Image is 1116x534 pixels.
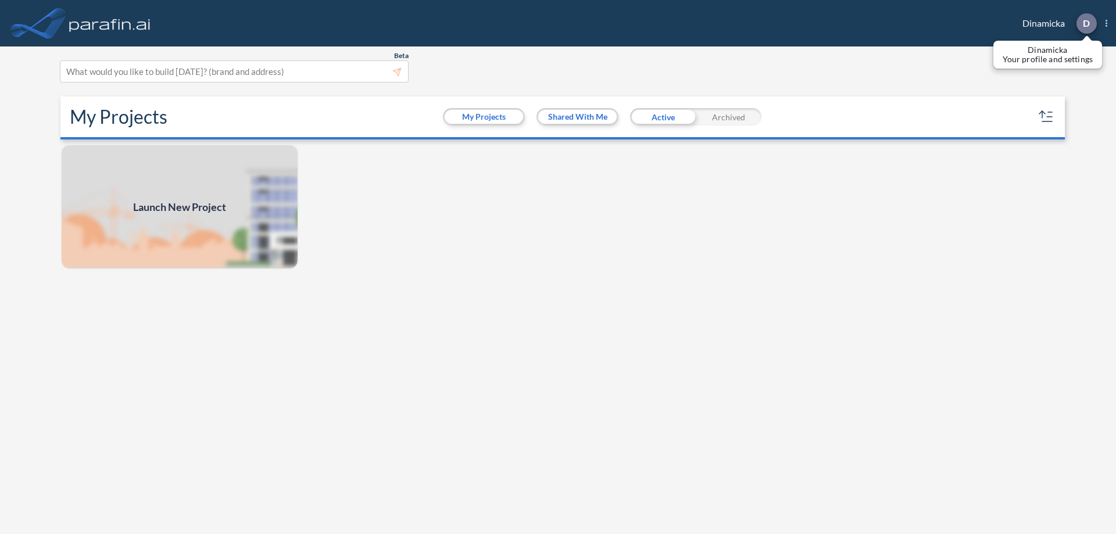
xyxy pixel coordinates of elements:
[1003,45,1093,55] p: Dinamicka
[67,12,153,35] img: logo
[60,144,299,270] a: Launch New Project
[394,51,409,60] span: Beta
[1083,18,1090,28] p: D
[630,108,696,126] div: Active
[696,108,761,126] div: Archived
[1005,13,1107,34] div: Dinamicka
[70,106,167,128] h2: My Projects
[538,110,617,124] button: Shared With Me
[133,199,226,215] span: Launch New Project
[445,110,523,124] button: My Projects
[1003,55,1093,64] p: Your profile and settings
[1037,107,1056,126] button: sort
[60,144,299,270] img: add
